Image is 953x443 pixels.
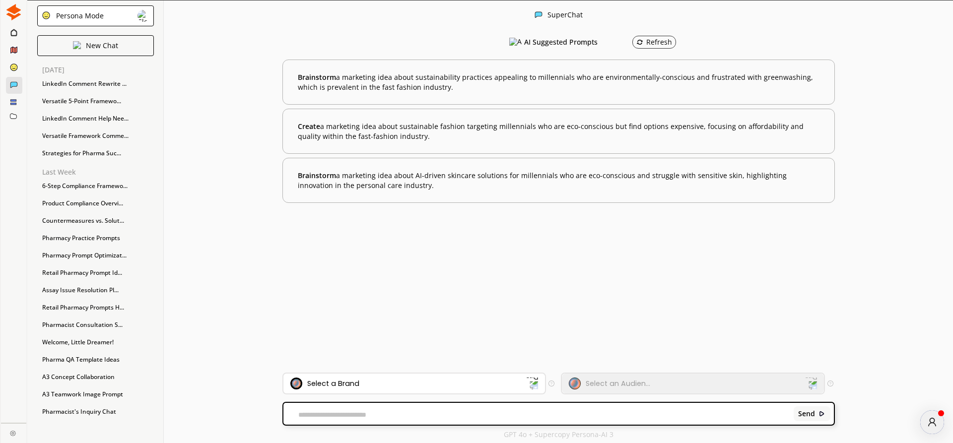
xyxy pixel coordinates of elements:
div: Pharmacist Consultation S... [37,317,154,332]
span: Create [298,122,320,131]
div: A3 Teamwork Image Prompt [37,387,154,402]
img: Dropdown Icon [804,377,817,390]
div: Select an Audien... [586,380,650,387]
h3: AI Suggested Prompts [524,35,598,50]
p: [DATE] [42,66,154,74]
div: Welcome, Little Dreamer! [37,335,154,350]
img: Tooltip Icon [548,380,554,386]
img: Close [818,410,825,417]
img: Brand Icon [290,378,302,389]
div: LinkedIn Comment Rewrite ... [37,76,154,91]
img: Close [10,430,16,436]
b: a marketing idea about sustainability practices appealing to millennials who are environmentally-... [298,72,819,92]
a: Close [1,423,26,441]
p: Last Week [42,168,154,176]
img: Close [42,11,51,20]
div: 6-Step Compliance Framewo... [37,179,154,193]
span: Brainstorm [298,72,336,82]
div: Pharmacist's Inquiry Chat [37,404,154,419]
div: A3 Concept Collaboration [37,370,154,384]
img: Close [535,11,543,19]
p: GPT 4o + Supercopy Persona-AI 3 [504,431,613,439]
div: Versatile 5-Point Framewo... [37,94,154,109]
img: Tooltip Icon [827,380,833,386]
img: Refresh [636,39,643,46]
div: Retail Pharmacy Prompts H... [37,300,154,315]
div: Refresh [636,38,672,46]
div: SuperChat [547,11,583,20]
div: Pharma QA Template Ideas [37,352,154,367]
div: Versatile Framework Comme... [37,128,154,143]
div: Countermeasures vs. Solut... [37,213,154,228]
div: LinkedIn Comment Help Nee... [37,111,154,126]
b: a marketing idea about sustainable fashion targeting millennials who are eco-conscious but find o... [298,122,819,141]
div: Persona Mode [53,12,104,20]
p: New Chat [86,42,118,50]
img: Audience Icon [569,378,581,389]
span: Brainstorm [298,171,336,180]
img: Close [5,4,22,20]
div: Pharmacy Practice Prompts [37,231,154,246]
div: atlas-message-author-avatar [920,410,944,434]
div: Product Compliance Overvi... [37,196,154,211]
div: Select a Brand [307,380,359,387]
div: Strategies for Pharma Suc... [37,146,154,161]
b: a marketing idea about AI-driven skincare solutions for millennials who are eco-conscious and str... [298,171,819,190]
img: AI Suggested Prompts [509,38,522,47]
div: Assay Issue Resolution Pl... [37,283,154,298]
img: Dropdown Icon [526,377,539,390]
div: Retail Pharmacy Prompt Id... [37,265,154,280]
img: Close [137,10,149,22]
b: Send [798,410,815,418]
button: atlas-launcher [920,410,944,434]
div: Pharmacy Prompt Optimizat... [37,248,154,263]
img: Close [73,41,81,49]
